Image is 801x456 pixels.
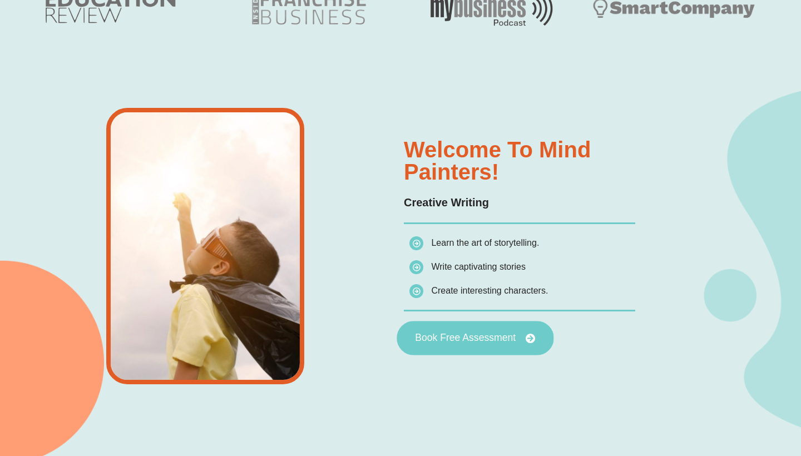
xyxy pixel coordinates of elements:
[404,194,635,211] p: Creative Writing
[431,238,539,247] span: Learn the art of storytelling.
[431,262,526,271] span: Write captivating stories
[409,284,423,298] img: icon-list.png
[409,236,423,250] img: icon-list.png
[431,286,548,295] span: Create interesting characters.
[745,403,801,456] iframe: Chat Widget
[415,333,516,343] span: Book Free Assessment
[404,138,635,183] h3: Welcome to Mind Painters!
[397,321,553,355] a: Book Free Assessment
[409,260,423,274] img: icon-list.png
